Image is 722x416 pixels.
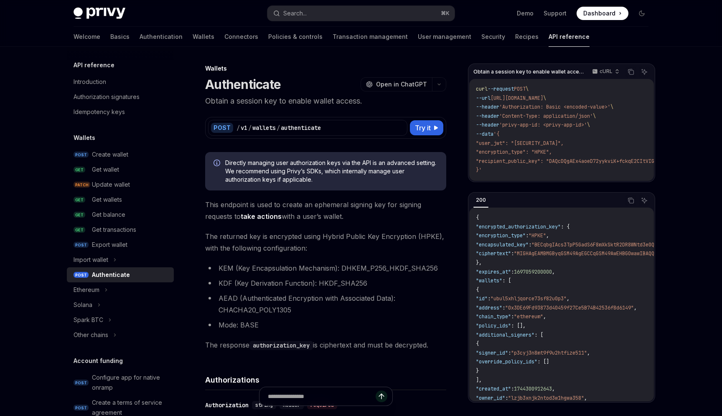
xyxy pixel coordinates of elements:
span: "signer_id" [476,350,508,356]
div: / [236,124,240,132]
span: , [543,313,546,320]
h4: Authorizations [205,374,446,386]
a: Security [481,27,505,47]
span: --header [476,104,499,110]
button: Copy the contents from the code block [625,66,636,77]
a: GETGet transactions [67,222,174,237]
div: Solana [74,300,92,310]
span: , [587,350,590,356]
div: Spark BTC [74,315,103,325]
button: Open in ChatGPT [361,77,432,91]
a: PATCHUpdate wallet [67,177,174,192]
span: "ciphertext" [476,250,511,257]
h5: API reference [74,60,114,70]
button: Ask AI [639,195,650,206]
span: ], [476,377,482,383]
a: POSTConfigure app for native onramp [67,370,174,395]
span: { [476,214,479,221]
a: Wallets [193,27,214,47]
div: Other chains [74,330,108,340]
div: POST [211,123,233,133]
span: POST [74,380,89,386]
p: cURL [600,68,613,75]
h5: Account funding [74,356,123,366]
span: POST [74,242,89,248]
span: , [567,295,569,302]
p: Obtain a session key to enable wallet access. [205,95,446,107]
span: "wallets" [476,277,502,284]
h1: Authenticate [205,77,281,92]
span: { [476,287,479,293]
span: 'privy-app-id: <privy-app-id>' [499,122,587,128]
a: POSTAuthenticate [67,267,174,282]
button: Toggle dark mode [635,7,648,20]
span: Obtain a session key to enable wallet access. [473,68,584,75]
span: "owner_id" [476,395,505,401]
span: GET [74,197,85,203]
span: : [526,232,529,239]
span: POST [74,272,89,278]
span: "encrypted_authorization_key" [476,223,561,230]
span: --header [476,113,499,119]
span: , [634,304,637,311]
span: : [508,350,511,356]
span: , [552,386,555,392]
span: : [ [534,332,543,338]
a: Support [544,9,567,18]
a: POSTCreate wallet [67,147,174,162]
span: ⌘ K [441,10,450,17]
span: Dashboard [583,9,615,18]
span: 1697059200000 [514,269,552,275]
span: "encryption_type": "HPKE", [476,149,552,155]
button: Try it [410,120,443,135]
span: GET [74,212,85,218]
span: : [], [511,322,526,329]
span: POST [74,405,89,411]
a: Authorization signatures [67,89,174,104]
span: "override_policy_ids" [476,358,537,365]
span: Open in ChatGPT [376,80,427,89]
div: wallets [252,124,276,132]
a: Policies & controls [268,27,323,47]
span: "id" [476,295,488,302]
div: Get wallet [92,165,119,175]
span: 1744300912643 [514,386,552,392]
span: "p3cyj3n8mt9f9u2htfize511" [511,350,587,356]
div: Update wallet [92,180,130,190]
span: --data [476,131,493,137]
div: Configure app for native onramp [92,373,169,393]
span: , [584,395,587,401]
div: Wallets [205,64,446,73]
span: POST [74,152,89,158]
a: GETGet wallet [67,162,174,177]
span: 'Authorization: Basic <encoded-value>' [499,104,610,110]
span: --header [476,122,499,128]
span: \ [587,122,590,128]
span: }, [476,259,482,266]
span: : [529,241,531,248]
li: KDF (Key Derivation Function): HKDF_SHA256 [205,277,446,289]
span: "chain_type" [476,313,511,320]
a: Introduction [67,74,174,89]
span: "expires_at" [476,269,511,275]
span: : [511,386,514,392]
span: "HPKE" [529,232,546,239]
span: : [488,295,491,302]
span: "encapsulated_key" [476,241,529,248]
span: The response is ciphertext and must be decrypted. [205,339,446,351]
button: Ask AI [639,66,650,77]
span: "0x3DE69Fd93873d40459f27Ce5B74B42536f8d6149" [505,304,634,311]
button: cURL [587,65,623,79]
span: GET [74,167,85,173]
svg: Info [214,160,222,168]
span: PATCH [74,182,90,188]
span: \ [610,104,613,110]
span: POST [514,86,526,92]
span: : [502,304,505,311]
a: GETGet balance [67,207,174,222]
a: Idempotency keys [67,104,174,119]
span: "lzjb3xnjk2ntod3w1hgwa358" [508,395,584,401]
div: authenticate [281,124,321,132]
li: Mode: BASE [205,319,446,331]
span: : [511,269,514,275]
